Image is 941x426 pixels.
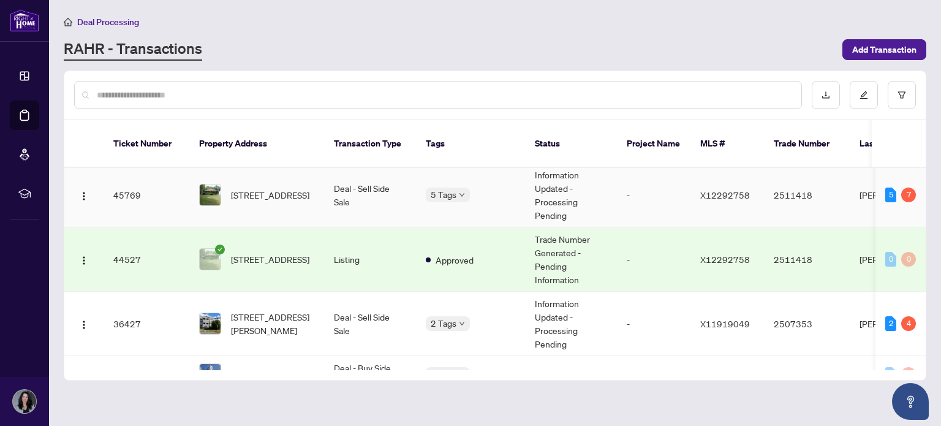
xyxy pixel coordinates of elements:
span: download [822,91,830,99]
th: Tags [416,120,525,168]
button: Open asap [892,383,929,420]
span: 3 Tags [431,367,456,381]
th: Transaction Type [324,120,416,168]
button: download [812,81,840,109]
td: - [617,227,690,292]
button: filter [888,81,916,109]
span: filter [898,91,906,99]
td: 2506642 [764,356,850,394]
span: X12292758 [700,254,750,265]
td: - [617,292,690,356]
th: Trade Number [764,120,850,168]
td: Deal - Buy Side Sale [324,356,416,394]
button: Logo [74,185,94,205]
span: [STREET_ADDRESS] [231,188,309,202]
span: home [64,18,72,26]
button: Logo [74,249,94,269]
img: thumbnail-img [200,313,221,334]
span: down [459,321,465,327]
span: Deal Processing [77,17,139,28]
img: Logo [79,191,89,201]
span: Add Transaction [852,40,916,59]
div: 7 [901,188,916,202]
span: edit [860,91,868,99]
th: Project Name [617,120,690,168]
td: Deal - Sell Side Sale [324,163,416,227]
span: X12071973 [700,369,750,380]
div: 2 [885,316,896,331]
td: 2511418 [764,227,850,292]
img: logo [10,9,39,32]
span: Approved [436,253,474,267]
span: 2 Tags [431,316,456,330]
span: check-circle [215,245,225,254]
div: 5 [885,188,896,202]
th: Property Address [189,120,324,168]
span: X11919049 [700,318,750,329]
div: 0 [885,252,896,267]
a: RAHR - Transactions [64,39,202,61]
span: down [459,192,465,198]
td: Listing [324,227,416,292]
img: thumbnail-img [200,184,221,205]
td: 2511418 [764,163,850,227]
img: thumbnail-img [200,249,221,270]
button: Logo [74,314,94,333]
th: Ticket Number [104,120,189,168]
button: Logo [74,365,94,384]
div: 0 [901,367,916,382]
td: 45769 [104,163,189,227]
button: Add Transaction [842,39,926,60]
button: edit [850,81,878,109]
td: 2507353 [764,292,850,356]
span: [STREET_ADDRESS] [231,368,309,381]
div: 4 [901,316,916,331]
td: 44527 [104,227,189,292]
img: Profile Icon [13,390,36,413]
td: 36427 [104,292,189,356]
div: 0 [901,252,916,267]
td: Deal Closed [525,356,617,394]
td: - [617,356,690,394]
span: 5 Tags [431,188,456,202]
img: Logo [79,320,89,330]
th: Status [525,120,617,168]
td: - [617,163,690,227]
td: 35515 [104,356,189,394]
td: Trade Number Generated - Pending Information [525,227,617,292]
td: Information Updated - Processing Pending [525,163,617,227]
span: [STREET_ADDRESS] [231,253,309,266]
span: X12292758 [700,189,750,200]
img: Logo [79,256,89,265]
div: 0 [885,367,896,382]
td: Information Updated - Processing Pending [525,292,617,356]
img: thumbnail-img [200,364,221,385]
td: Deal - Sell Side Sale [324,292,416,356]
th: MLS # [690,120,764,168]
span: [STREET_ADDRESS][PERSON_NAME] [231,310,314,337]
